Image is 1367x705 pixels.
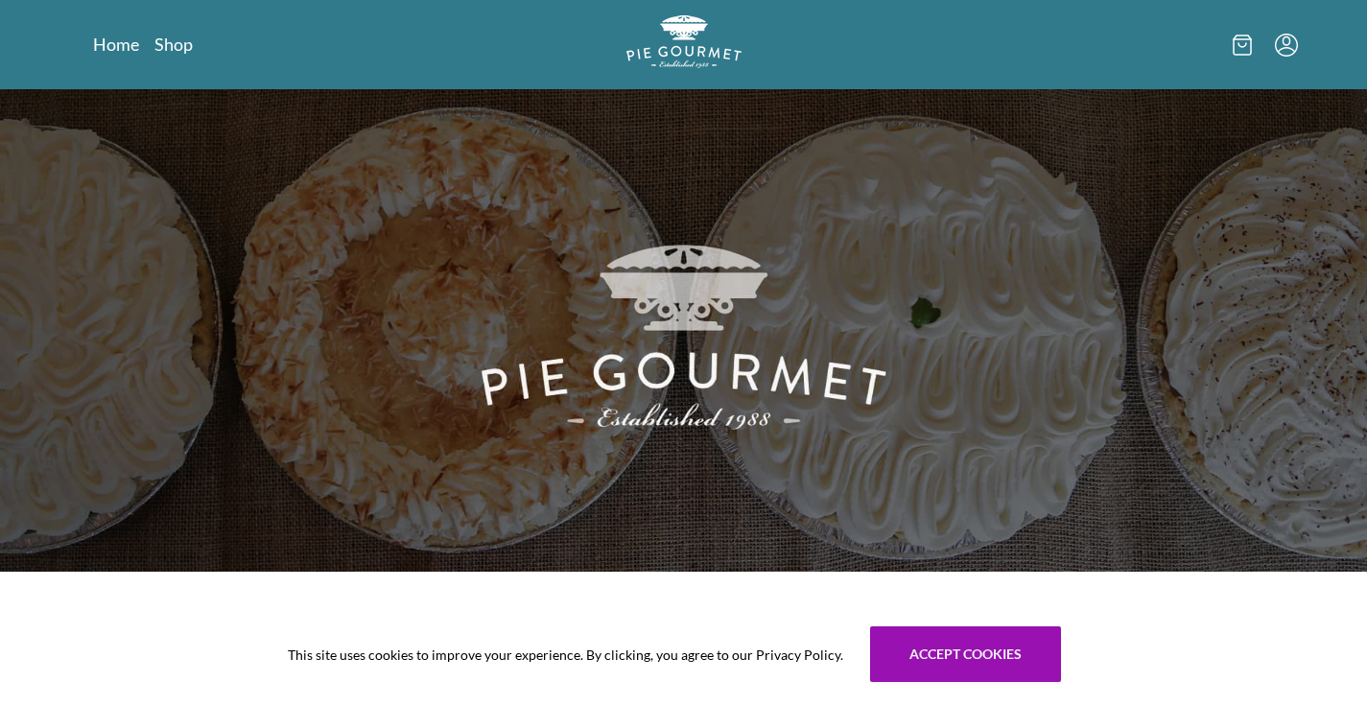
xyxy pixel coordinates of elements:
a: Logo [626,15,742,74]
button: Menu [1275,34,1298,57]
a: Shop [154,33,193,56]
a: Home [93,33,139,56]
img: logo [626,15,742,68]
button: Accept cookies [870,626,1061,682]
span: This site uses cookies to improve your experience. By clicking, you agree to our Privacy Policy. [288,645,843,665]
